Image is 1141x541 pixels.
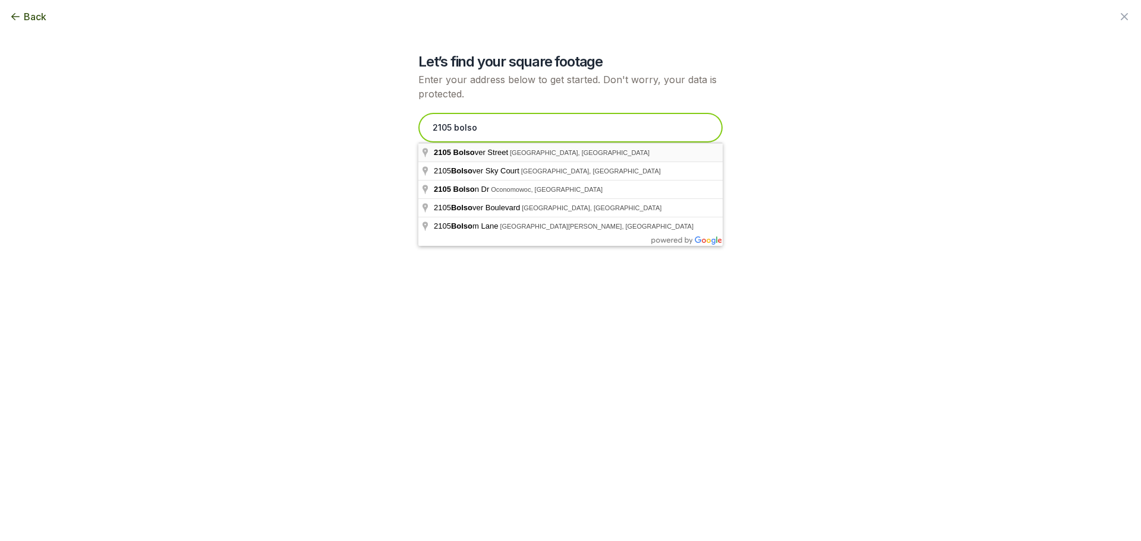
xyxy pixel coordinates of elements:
[434,148,510,157] span: ver Street
[521,167,661,175] span: [GEOGRAPHIC_DATA], [GEOGRAPHIC_DATA]
[434,185,475,194] span: 2105 Bolso
[418,72,723,101] p: Enter your address below to get started. Don't worry, your data is protected.
[500,223,694,230] span: [GEOGRAPHIC_DATA][PERSON_NAME], [GEOGRAPHIC_DATA]
[434,185,491,194] span: n Dr
[510,149,650,156] span: [GEOGRAPHIC_DATA], [GEOGRAPHIC_DATA]
[24,10,46,24] span: Back
[434,166,521,175] span: 2105 ver Sky Court
[10,10,46,24] button: Back
[451,166,472,175] span: Bolso
[418,52,723,71] h2: Let’s find your square footage
[522,204,661,211] span: [GEOGRAPHIC_DATA], [GEOGRAPHIC_DATA]
[451,203,472,212] span: Bolso
[434,222,500,230] span: 2105 m Lane
[418,113,723,143] input: Enter your address
[434,203,522,212] span: 2105 ver Boulevard
[434,148,451,157] span: 2105
[491,186,603,193] span: Oconomowoc, [GEOGRAPHIC_DATA]
[453,148,475,157] span: Bolso
[451,222,472,230] span: Bolso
